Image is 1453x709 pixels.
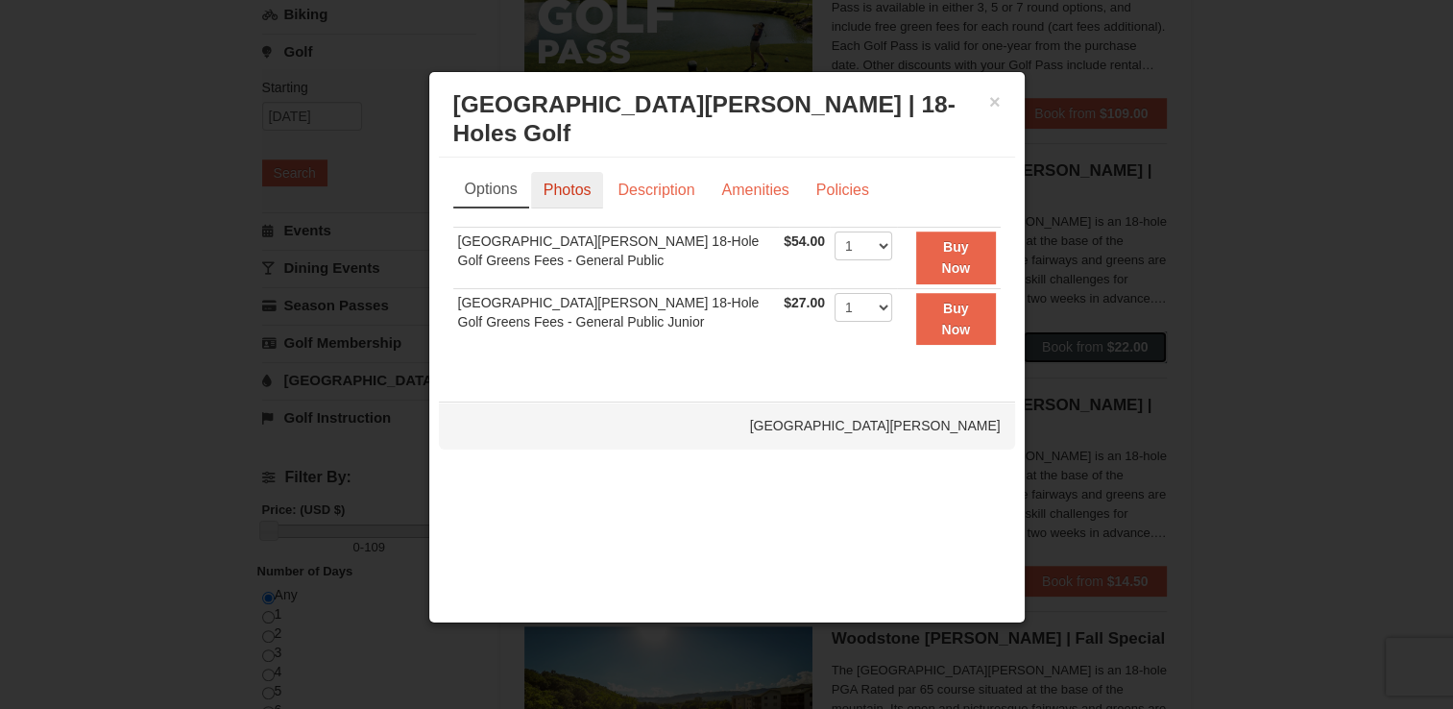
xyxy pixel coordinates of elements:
div: [GEOGRAPHIC_DATA][PERSON_NAME] [439,402,1015,450]
a: Description [605,172,707,208]
strong: Buy Now [941,301,970,337]
h3: [GEOGRAPHIC_DATA][PERSON_NAME] | 18-Holes Golf [453,90,1001,148]
button: Buy Now [916,232,996,284]
strong: Buy Now [941,239,970,276]
span: $54.00 [784,233,825,249]
a: Photos [531,172,604,208]
td: [GEOGRAPHIC_DATA][PERSON_NAME] 18-Hole Golf Greens Fees - General Public Junior [453,288,780,349]
a: Policies [804,172,882,208]
td: [GEOGRAPHIC_DATA][PERSON_NAME] 18-Hole Golf Greens Fees - General Public [453,227,780,288]
button: Buy Now [916,293,996,346]
a: Options [453,172,529,208]
span: $27.00 [784,295,825,310]
button: × [989,92,1001,111]
a: Amenities [709,172,801,208]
